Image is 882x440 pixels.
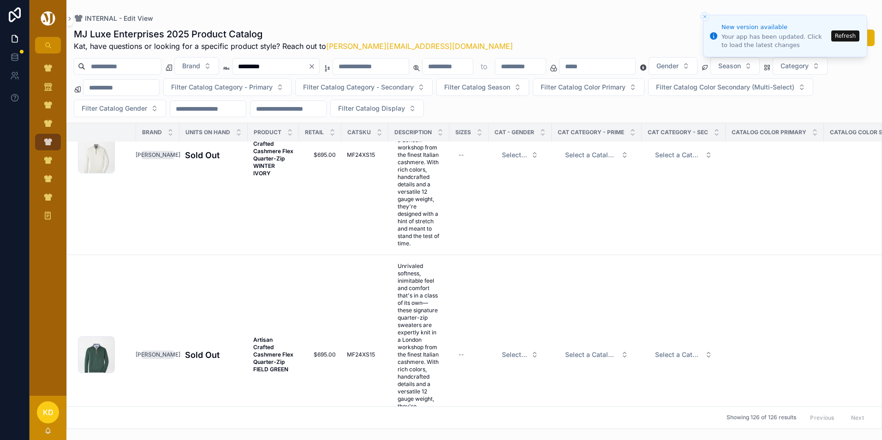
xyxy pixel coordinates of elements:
button: Select Button [648,147,720,163]
a: INTERNAL - Edit View [74,14,153,23]
img: App logo [39,11,57,26]
a: Select Button [557,146,636,164]
a: Select Button [647,346,720,363]
span: MF24XS15 [347,151,375,159]
div: Your app has been updated. Click to load the latest changes [721,33,828,49]
button: Refresh [831,30,859,42]
span: Filter Catalog Display [338,104,405,113]
div: -- [459,151,464,159]
span: INTERNAL - Edit View [85,14,153,23]
button: Select Button [710,57,760,75]
a: Sold Out [185,349,242,361]
button: Select Button [648,346,720,363]
button: Select Button [495,147,546,163]
span: Select a Catalog Category - Primary [565,150,617,160]
a: MF24XS15 [347,351,383,358]
span: Showing 126 of 126 results [727,414,796,422]
button: Select Button [295,78,433,96]
a: Sold Out [185,149,242,161]
a: -- [455,347,483,362]
button: Select Button [174,57,219,75]
a: -- [455,148,483,162]
span: Catalog Color Primary [732,129,806,136]
button: Select Button [773,57,828,75]
span: Gender [656,61,679,71]
span: CATSKU [347,129,371,136]
span: SIZES [455,129,471,136]
a: [PERSON_NAME] [142,351,174,359]
a: $695.00 [304,351,336,358]
button: Select Button [436,78,529,96]
button: Select Button [558,147,636,163]
span: Select a Catalog Category - Primary [565,350,617,359]
span: Unrivaled softness, inimitable feel and comfort that's in a class of its own—these signature quar... [398,63,440,247]
h1: MJ Luxe Enterprises 2025 Product Catalog [74,28,513,41]
button: Select Button [649,57,697,75]
span: Select a Catalog Gender [502,350,527,359]
span: MF24XS15 [347,351,375,358]
a: [PERSON_NAME] [142,151,174,159]
div: New version available [721,23,828,32]
a: MF24XS15 [347,151,383,159]
span: Category [781,61,809,71]
strong: Artisan Crafted Cashmere Flex Quarter-Zip WINTER IVORY [253,133,295,177]
span: Filter Catalog Gender [82,104,147,113]
a: $695.00 [304,151,336,159]
span: Filter Catalog Color Primary [541,83,626,92]
span: Brand [142,129,162,136]
button: Select Button [533,78,644,96]
span: KD [43,407,54,418]
button: Select Button [558,346,636,363]
span: Select a Catalog Category - Secondary [655,350,701,359]
button: Clear [308,63,319,70]
div: -- [459,351,464,358]
span: Filter Catalog Season [444,83,510,92]
span: Description [394,129,432,136]
button: Select Button [330,100,424,117]
span: Retail [305,129,324,136]
p: to [481,61,488,72]
div: [PERSON_NAME] [136,351,180,359]
span: Select a Catalog Gender [502,150,527,160]
a: [PERSON_NAME][EMAIL_ADDRESS][DOMAIN_NAME] [326,42,513,51]
span: CAT CATEGORY - SEC [648,129,708,136]
a: Unrivaled softness, inimitable feel and comfort that's in a class of its own—these signature quar... [394,59,444,251]
span: Filter Catalog Category - Primary [171,83,273,92]
a: Select Button [647,146,720,164]
span: Filter Catalog Category - Secondary [303,83,414,92]
span: Select a Catalog Category - Secondary [655,150,701,160]
span: Units On Hand [185,129,230,136]
span: Kat, have questions or looking for a specific product style? Reach out to [74,41,513,52]
button: Select Button [163,78,292,96]
a: Select Button [494,146,546,164]
div: [PERSON_NAME] [136,151,180,159]
a: Artisan Crafted Cashmere Flex Quarter-Zip FIELD GREEN [253,336,293,373]
a: Select Button [557,346,636,363]
span: Brand [182,61,200,71]
button: Close toast [700,12,709,21]
strong: Artisan Crafted Cashmere Flex Quarter-Zip FIELD GREEN [253,336,295,373]
a: Select Button [494,346,546,363]
button: Select Button [495,346,546,363]
div: scrollable content [30,54,66,236]
a: Artisan Crafted Cashmere Flex Quarter-Zip WINTER IVORY [253,133,293,177]
span: CAT CATEGORY - PRIME [558,129,624,136]
span: Season [718,61,741,71]
span: Filter Catalog Color Secondary (Multi-Select) [656,83,794,92]
button: Select Button [648,78,813,96]
span: CAT - GENDER [495,129,534,136]
span: Product [254,129,281,136]
button: Select Button [74,100,166,117]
